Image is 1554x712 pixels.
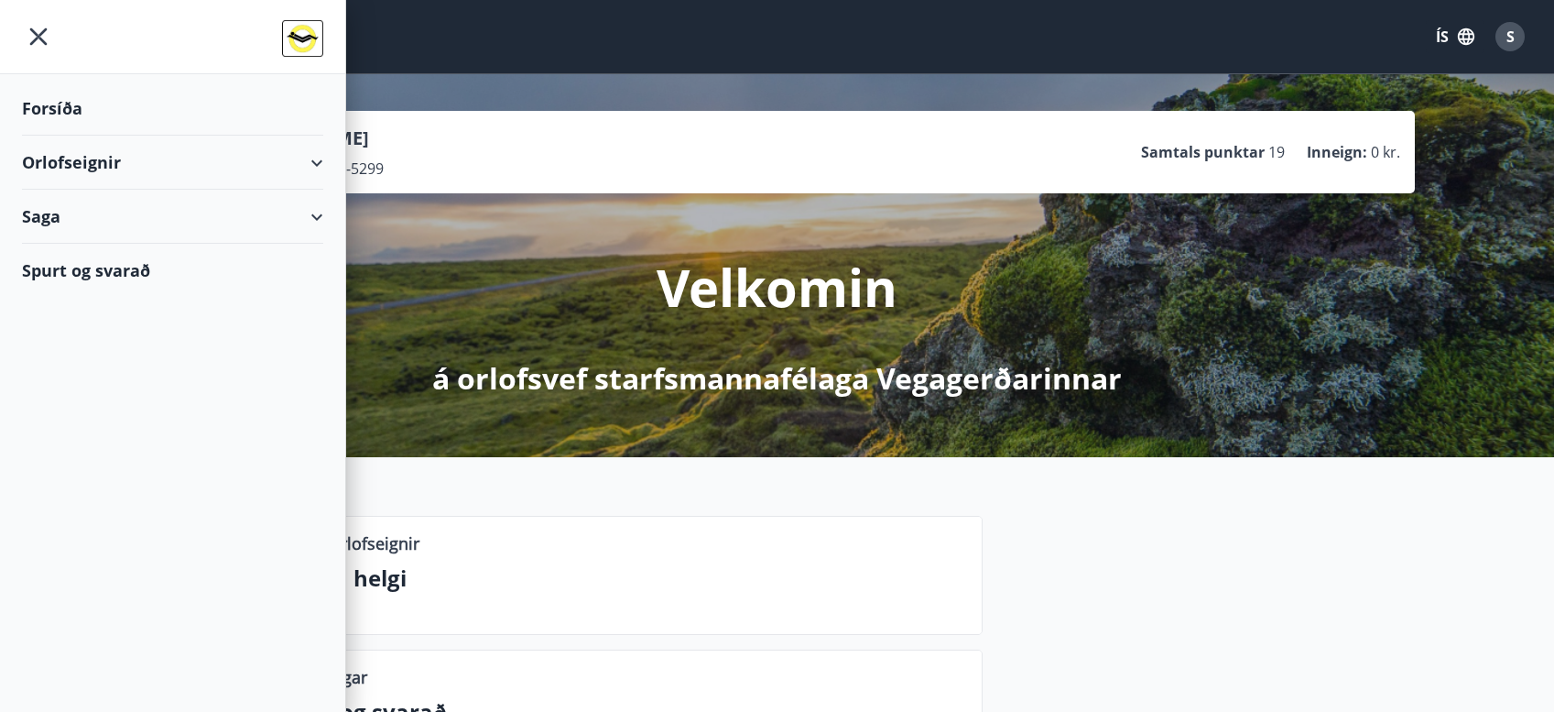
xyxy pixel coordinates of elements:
[22,82,323,136] div: Forsíða
[1268,142,1285,162] span: 19
[22,190,323,244] div: Saga
[22,20,55,53] button: menu
[275,665,367,689] p: Upplýsingar
[1307,142,1367,162] p: Inneign :
[282,20,323,57] img: union_logo
[1371,142,1400,162] span: 0 kr.
[275,531,419,555] p: Lausar orlofseignir
[657,252,897,322] p: Velkomin
[22,244,323,297] div: Spurt og svarað
[1506,27,1515,47] span: S
[22,136,323,190] div: Orlofseignir
[275,563,967,594] p: Næstu helgi
[1488,15,1532,59] button: S
[1426,20,1484,53] button: ÍS
[432,358,1122,399] p: á orlofsvef starfsmannafélaga Vegagerðarinnar
[1141,142,1265,162] p: Samtals punktar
